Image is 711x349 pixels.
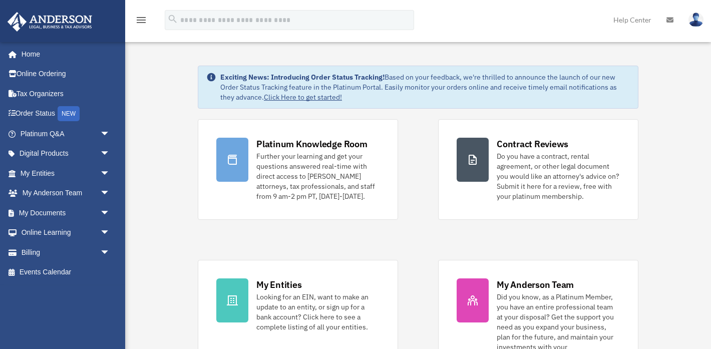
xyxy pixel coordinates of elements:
[58,106,80,121] div: NEW
[100,163,120,184] span: arrow_drop_down
[7,163,125,183] a: My Entitiesarrow_drop_down
[220,73,385,82] strong: Exciting News: Introducing Order Status Tracking!
[7,104,125,124] a: Order StatusNEW
[7,124,125,144] a: Platinum Q&Aarrow_drop_down
[256,151,380,201] div: Further your learning and get your questions answered real-time with direct access to [PERSON_NAM...
[256,292,380,332] div: Looking for an EIN, want to make an update to an entity, or sign up for a bank account? Click her...
[100,144,120,164] span: arrow_drop_down
[256,138,368,150] div: Platinum Knowledge Room
[100,124,120,144] span: arrow_drop_down
[7,64,125,84] a: Online Ordering
[264,93,342,102] a: Click Here to get started!
[497,138,568,150] div: Contract Reviews
[100,203,120,223] span: arrow_drop_down
[135,18,147,26] a: menu
[7,203,125,223] a: My Documentsarrow_drop_down
[7,183,125,203] a: My Anderson Teamarrow_drop_down
[100,183,120,204] span: arrow_drop_down
[7,44,120,64] a: Home
[497,151,620,201] div: Do you have a contract, rental agreement, or other legal document you would like an attorney's ad...
[7,262,125,282] a: Events Calendar
[7,144,125,164] a: Digital Productsarrow_drop_down
[7,84,125,104] a: Tax Organizers
[5,12,95,32] img: Anderson Advisors Platinum Portal
[100,242,120,263] span: arrow_drop_down
[198,119,398,220] a: Platinum Knowledge Room Further your learning and get your questions answered real-time with dire...
[497,278,574,291] div: My Anderson Team
[220,72,630,102] div: Based on your feedback, we're thrilled to announce the launch of our new Order Status Tracking fe...
[7,242,125,262] a: Billingarrow_drop_down
[100,223,120,243] span: arrow_drop_down
[167,14,178,25] i: search
[256,278,301,291] div: My Entities
[7,223,125,243] a: Online Learningarrow_drop_down
[135,14,147,26] i: menu
[438,119,638,220] a: Contract Reviews Do you have a contract, rental agreement, or other legal document you would like...
[688,13,703,27] img: User Pic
